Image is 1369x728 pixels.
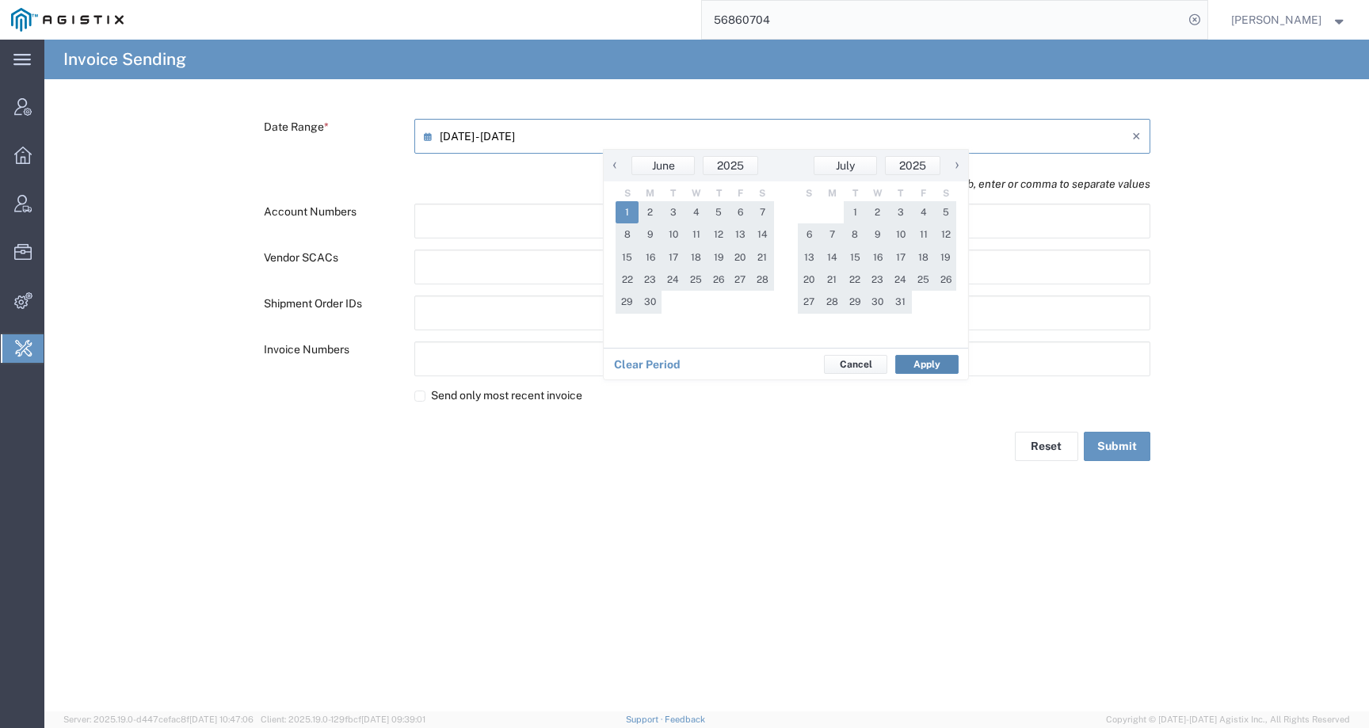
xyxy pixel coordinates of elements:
[798,223,821,246] span: 6
[684,223,707,246] span: 11
[707,223,729,246] span: 12
[616,246,639,269] span: 15
[639,223,662,246] span: 9
[255,204,406,233] label: Account Numbers
[684,246,707,269] span: 18
[889,269,912,291] span: 24
[935,246,956,269] span: 19
[912,246,935,269] span: 18
[662,185,684,201] th: weekday
[261,715,425,724] span: Client: 2025.19.0-129fbcf
[866,201,889,223] span: 2
[814,156,877,175] button: July
[603,155,627,174] span: ‹
[414,391,425,402] input: Send only most recent invoice
[798,185,821,201] th: weekday
[750,223,773,246] span: 14
[912,185,935,201] th: weekday
[866,291,889,313] span: 30
[613,355,681,374] button: Clear Period
[63,40,186,79] h4: Invoice Sending
[63,715,254,724] span: Server: 2025.19.0-d447cefac8f
[603,149,969,380] bs-daterangepicker-container: calendar
[684,269,707,291] span: 25
[616,291,639,313] span: 29
[729,246,750,269] span: 20
[944,156,968,175] button: ›
[703,156,758,175] button: 2025
[1132,124,1141,149] i: ×
[631,156,695,175] button: June
[836,159,855,172] span: July
[662,246,684,269] span: 17
[1015,432,1078,461] button: Reset
[1106,713,1350,726] span: Copyright © [DATE]-[DATE] Agistix Inc., All Rights Reserved
[820,291,843,313] span: 28
[729,201,750,223] span: 6
[662,223,684,246] span: 10
[684,201,707,223] span: 4
[820,185,843,201] th: weekday
[885,156,940,175] button: 2025
[361,715,425,724] span: [DATE] 09:39:01
[604,156,627,175] button: ‹
[729,185,750,201] th: weekday
[662,269,684,291] span: 24
[866,185,889,201] th: weekday
[707,246,729,269] span: 19
[639,246,662,269] span: 16
[729,223,750,246] span: 13
[255,295,406,325] label: Shipment Order IDs
[820,246,843,269] span: 14
[843,223,866,246] span: 8
[824,355,887,374] button: Cancel
[935,223,956,246] span: 12
[912,223,935,246] span: 11
[798,269,821,291] span: 20
[895,355,959,374] button: Apply
[189,715,254,724] span: [DATE] 10:47:06
[798,246,821,269] span: 13
[945,155,969,174] span: ›
[912,269,935,291] span: 25
[707,269,729,291] span: 26
[626,715,665,724] a: Support
[843,201,866,223] span: 1
[786,156,968,175] bs-datepicker-navigation-view: ​ ​ ​
[750,269,773,291] span: 28
[843,246,866,269] span: 15
[616,201,639,223] span: 1
[255,341,406,371] label: Invoice Numbers
[717,159,744,172] span: 2025
[866,269,889,291] span: 23
[889,291,912,313] span: 31
[255,250,406,279] label: Vendor SCACs
[750,185,773,201] th: weekday
[702,1,1184,39] input: Search for shipment number, reference number
[820,269,843,291] span: 21
[639,291,662,313] span: 30
[866,223,889,246] span: 9
[11,8,124,32] img: logo
[651,159,674,172] span: June
[935,185,956,201] th: weekday
[889,201,912,223] span: 3
[1230,10,1348,29] button: [PERSON_NAME]
[414,387,1150,404] label: Send only most recent invoice
[750,201,773,223] span: 7
[1231,11,1321,29] span: Kate Petrenko
[639,201,662,223] span: 2
[616,223,639,246] span: 8
[684,185,707,201] th: weekday
[889,185,912,201] th: weekday
[604,156,786,175] bs-datepicker-navigation-view: ​ ​ ​
[937,177,1150,190] em: use tab, enter or comma to separate values
[729,269,750,291] span: 27
[935,201,956,223] span: 5
[889,246,912,269] span: 17
[820,223,843,246] span: 7
[707,201,729,223] span: 5
[889,223,912,246] span: 10
[843,185,866,201] th: weekday
[866,246,889,269] span: 16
